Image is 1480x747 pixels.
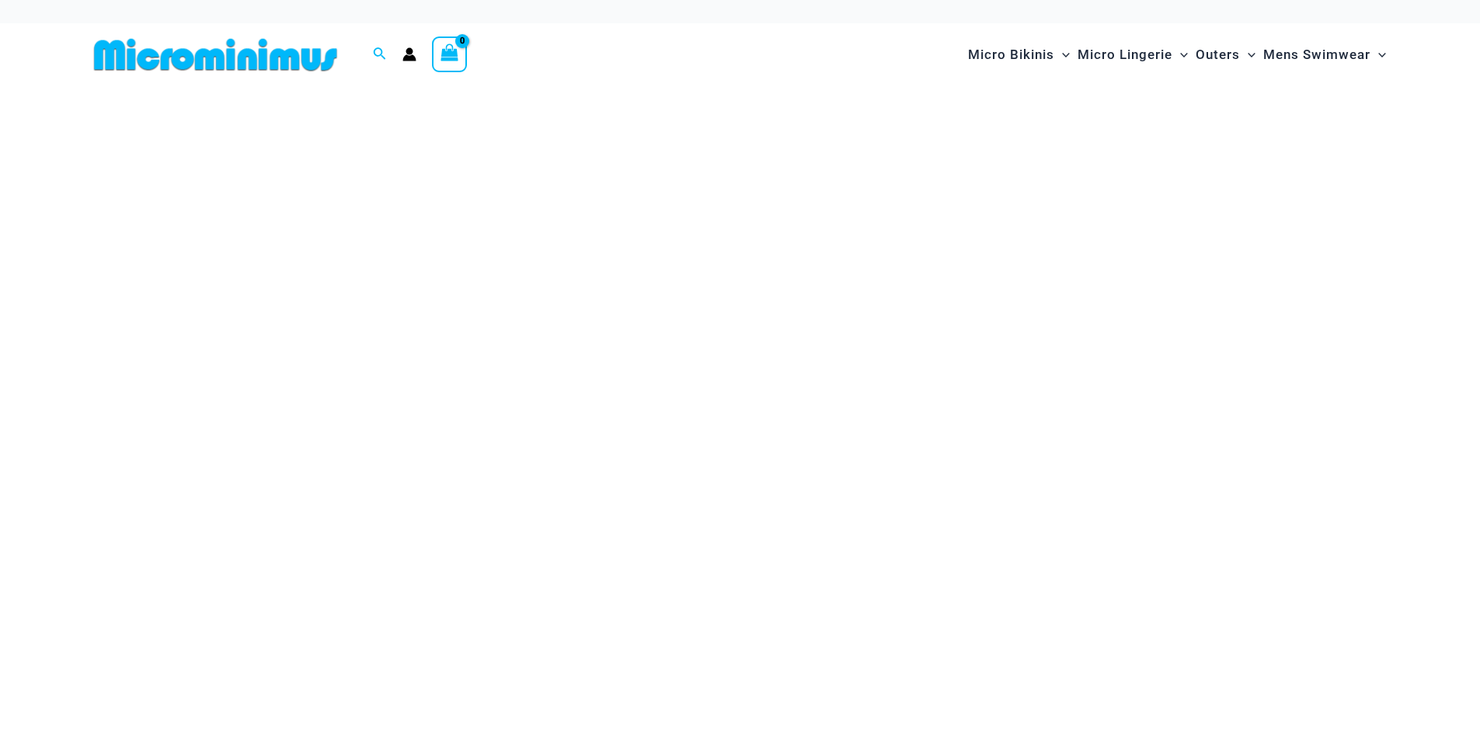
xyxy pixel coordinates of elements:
[1196,35,1240,75] span: Outers
[1259,31,1390,78] a: Mens SwimwearMenu ToggleMenu Toggle
[962,29,1393,81] nav: Site Navigation
[1192,31,1259,78] a: OutersMenu ToggleMenu Toggle
[1370,35,1386,75] span: Menu Toggle
[964,31,1074,78] a: Micro BikinisMenu ToggleMenu Toggle
[1172,35,1188,75] span: Menu Toggle
[1074,31,1192,78] a: Micro LingerieMenu ToggleMenu Toggle
[432,36,468,72] a: View Shopping Cart, empty
[1240,35,1255,75] span: Menu Toggle
[402,47,416,61] a: Account icon link
[968,35,1054,75] span: Micro Bikinis
[1078,35,1172,75] span: Micro Lingerie
[88,37,343,72] img: MM SHOP LOGO FLAT
[373,45,387,64] a: Search icon link
[1054,35,1070,75] span: Menu Toggle
[1263,35,1370,75] span: Mens Swimwear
